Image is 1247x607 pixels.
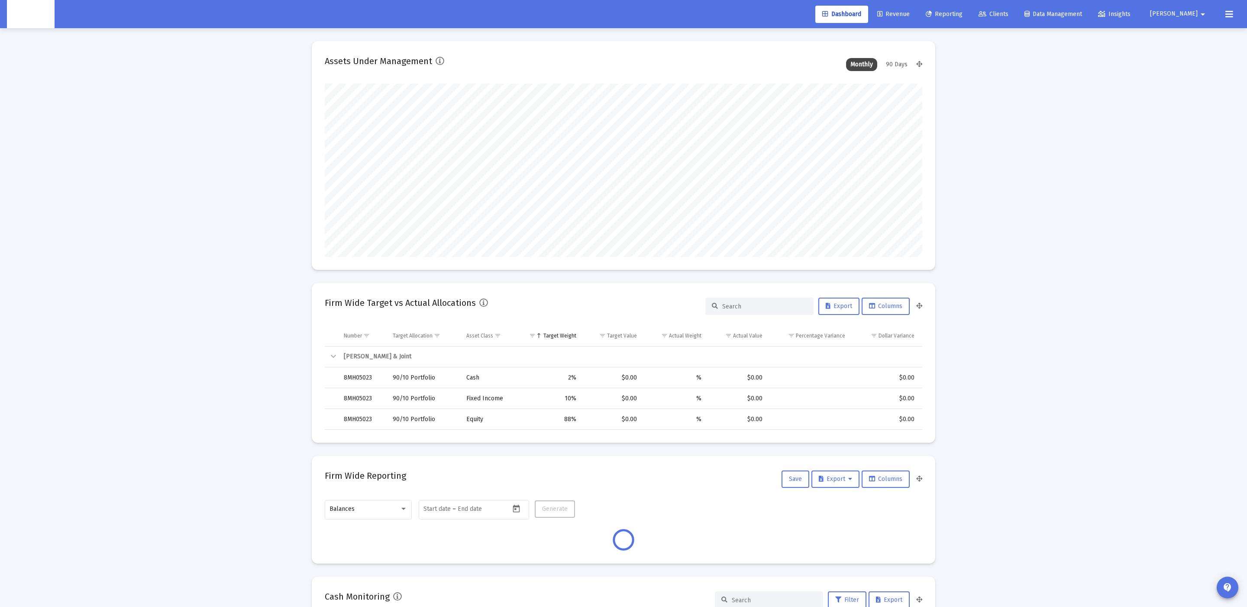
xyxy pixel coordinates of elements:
span: Insights [1098,10,1131,18]
input: Start date [423,506,451,513]
div: 2% [523,373,576,382]
td: Column Target Value [582,325,643,346]
button: [PERSON_NAME] [1140,5,1218,23]
div: $0.00 [714,373,762,382]
button: Columns [862,298,910,315]
td: Column Actual Weight [643,325,708,346]
div: $0.00 [857,394,914,403]
div: % [649,415,702,424]
div: $0.00 [857,373,914,382]
a: Dashboard [815,6,868,23]
button: Columns [862,471,910,488]
div: Asset Class [466,332,493,339]
button: Save [782,471,809,488]
span: Dashboard [822,10,861,18]
td: 90/10 Portfolio [387,409,460,430]
span: Columns [869,302,902,310]
td: Column Asset Class [460,325,517,346]
div: Data grid [325,325,922,430]
div: Actual Weight [669,332,701,339]
button: Generate [535,500,575,518]
div: % [649,373,702,382]
mat-icon: contact_support [1222,582,1233,593]
span: Show filter options for column 'Number' [363,332,370,339]
button: Export [818,298,859,315]
div: Target Weight [543,332,576,339]
td: Column Dollar Variance [851,325,922,346]
td: 8MH05023 [338,388,387,409]
a: Reporting [919,6,969,23]
div: $0.00 [588,373,637,382]
span: Show filter options for column 'Asset Class' [494,332,501,339]
span: Show filter options for column 'Actual Value' [725,332,732,339]
span: Balances [330,505,355,513]
span: Columns [869,475,902,483]
div: Dollar Variance [879,332,914,339]
input: Search [732,597,817,604]
td: Fixed Income [460,388,517,409]
td: 90/10 Portfolio [387,388,460,409]
div: Actual Value [733,332,762,339]
div: $0.00 [714,394,762,403]
div: Percentage Variance [796,332,845,339]
span: – [452,506,456,513]
td: Column Number [338,325,387,346]
a: Data Management [1018,6,1089,23]
a: Insights [1091,6,1137,23]
mat-icon: arrow_drop_down [1198,6,1208,23]
td: Column Target Weight [517,325,582,346]
span: Reporting [926,10,963,18]
div: $0.00 [588,394,637,403]
td: Collapse [325,347,338,367]
span: Show filter options for column 'Dollar Variance' [871,332,877,339]
div: Target Allocation [393,332,433,339]
div: Number [344,332,362,339]
span: Export [826,302,852,310]
span: Save [789,475,802,483]
h2: Firm Wide Reporting [325,469,406,483]
a: Clients [972,6,1015,23]
div: 90 Days [882,58,912,71]
span: Show filter options for column 'Target Weight' [529,332,536,339]
div: 10% [523,394,576,403]
input: Search [722,303,807,310]
div: 88% [523,415,576,424]
span: Generate [542,505,568,513]
button: Open calendar [510,502,523,515]
a: Revenue [870,6,917,23]
td: Column Target Allocation [387,325,460,346]
td: Equity [460,409,517,430]
span: Show filter options for column 'Percentage Variance' [788,332,795,339]
h2: Cash Monitoring [325,590,390,604]
div: Target Value [607,332,637,339]
div: % [649,394,702,403]
span: Filter [835,596,859,604]
span: Show filter options for column 'Actual Weight' [661,332,668,339]
img: Dashboard [13,6,48,23]
span: [PERSON_NAME] [1150,10,1198,18]
td: Column Actual Value [707,325,769,346]
input: End date [458,506,499,513]
span: Export [876,596,902,604]
div: $0.00 [857,415,914,424]
span: Export [819,475,852,483]
td: 8MH05023 [338,367,387,388]
span: Show filter options for column 'Target Value' [599,332,606,339]
span: Revenue [877,10,910,18]
button: Export [811,471,859,488]
td: 8MH05023 [338,409,387,430]
span: Show filter options for column 'Target Allocation' [434,332,440,339]
h2: Assets Under Management [325,54,432,68]
div: $0.00 [714,415,762,424]
span: Data Management [1024,10,1082,18]
div: $0.00 [588,415,637,424]
td: Cash [460,367,517,388]
div: Monthly [846,58,877,71]
h2: Firm Wide Target vs Actual Allocations [325,296,476,310]
span: Clients [979,10,1008,18]
div: [PERSON_NAME] & Joint [344,352,914,361]
td: Column Percentage Variance [769,325,852,346]
td: 90/10 Portfolio [387,367,460,388]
